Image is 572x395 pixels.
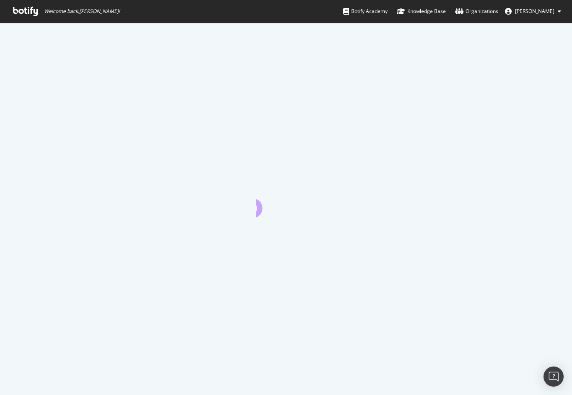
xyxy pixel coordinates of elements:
div: Organizations [455,7,498,15]
div: Botify Academy [343,7,388,15]
div: Knowledge Base [397,7,446,15]
div: Open Intercom Messenger [544,367,564,387]
span: Welcome back, [PERSON_NAME] ! [44,8,120,15]
button: [PERSON_NAME] [498,5,568,18]
div: animation [256,187,316,217]
span: Paul Leclercq [515,8,554,15]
